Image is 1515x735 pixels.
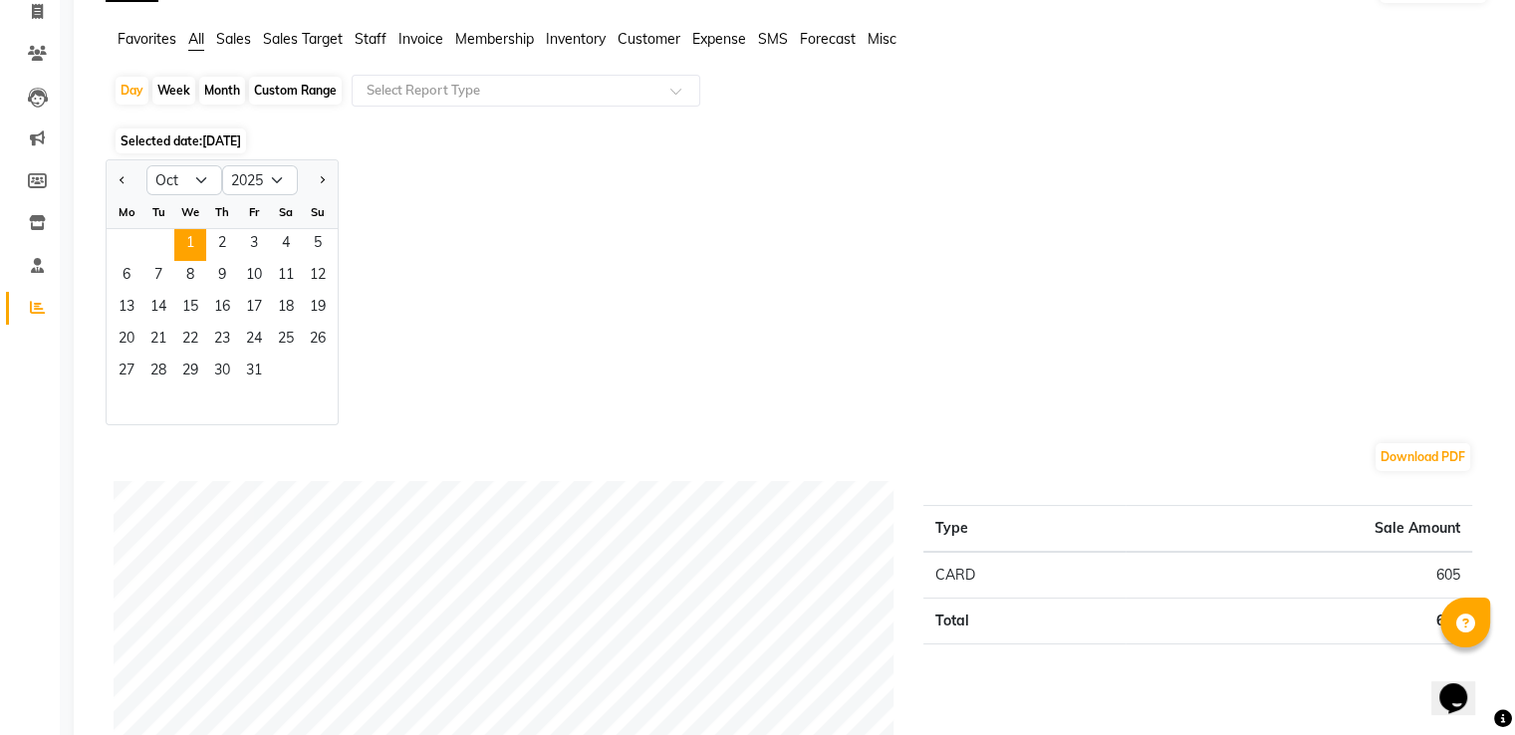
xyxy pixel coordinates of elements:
[270,325,302,357] div: Saturday, October 25, 2025
[216,30,251,48] span: Sales
[174,357,206,388] div: Wednesday, October 29, 2025
[206,261,238,293] div: Thursday, October 9, 2025
[1126,599,1472,644] td: 605
[206,357,238,388] div: Thursday, October 30, 2025
[923,506,1126,553] th: Type
[238,293,270,325] div: Friday, October 17, 2025
[188,30,204,48] span: All
[142,293,174,325] div: Tuesday, October 14, 2025
[111,293,142,325] span: 13
[222,165,298,195] select: Select year
[923,552,1126,599] td: CARD
[314,164,330,196] button: Next month
[302,325,334,357] span: 26
[270,325,302,357] span: 25
[111,261,142,293] span: 6
[1126,506,1472,553] th: Sale Amount
[238,261,270,293] div: Friday, October 10, 2025
[1431,655,1495,715] iframe: chat widget
[270,261,302,293] span: 11
[398,30,443,48] span: Invoice
[270,229,302,261] span: 4
[116,128,246,153] span: Selected date:
[302,293,334,325] div: Sunday, October 19, 2025
[238,357,270,388] span: 31
[174,293,206,325] span: 15
[206,357,238,388] span: 30
[146,165,222,195] select: Select month
[238,325,270,357] div: Friday, October 24, 2025
[199,77,245,105] div: Month
[174,229,206,261] span: 1
[1376,443,1470,471] button: Download PDF
[206,229,238,261] span: 2
[302,229,334,261] div: Sunday, October 5, 2025
[206,325,238,357] span: 23
[142,261,174,293] span: 7
[238,196,270,228] div: Fr
[142,261,174,293] div: Tuesday, October 7, 2025
[174,261,206,293] span: 8
[692,30,746,48] span: Expense
[206,196,238,228] div: Th
[174,196,206,228] div: We
[868,30,896,48] span: Misc
[174,261,206,293] div: Wednesday, October 8, 2025
[142,325,174,357] div: Tuesday, October 21, 2025
[758,30,788,48] span: SMS
[174,229,206,261] div: Wednesday, October 1, 2025
[302,229,334,261] span: 5
[111,325,142,357] span: 20
[263,30,343,48] span: Sales Target
[455,30,534,48] span: Membership
[800,30,856,48] span: Forecast
[142,357,174,388] div: Tuesday, October 28, 2025
[302,196,334,228] div: Su
[111,261,142,293] div: Monday, October 6, 2025
[546,30,606,48] span: Inventory
[142,357,174,388] span: 28
[302,325,334,357] div: Sunday, October 26, 2025
[142,293,174,325] span: 14
[206,229,238,261] div: Thursday, October 2, 2025
[355,30,386,48] span: Staff
[270,196,302,228] div: Sa
[174,293,206,325] div: Wednesday, October 15, 2025
[270,229,302,261] div: Saturday, October 4, 2025
[111,357,142,388] div: Monday, October 27, 2025
[270,293,302,325] span: 18
[111,196,142,228] div: Mo
[206,325,238,357] div: Thursday, October 23, 2025
[238,261,270,293] span: 10
[238,325,270,357] span: 24
[618,30,680,48] span: Customer
[202,133,241,148] span: [DATE]
[111,357,142,388] span: 27
[142,325,174,357] span: 21
[238,293,270,325] span: 17
[111,325,142,357] div: Monday, October 20, 2025
[152,77,195,105] div: Week
[118,30,176,48] span: Favorites
[302,261,334,293] span: 12
[174,357,206,388] span: 29
[302,261,334,293] div: Sunday, October 12, 2025
[206,293,238,325] span: 16
[142,196,174,228] div: Tu
[249,77,342,105] div: Custom Range
[270,261,302,293] div: Saturday, October 11, 2025
[270,293,302,325] div: Saturday, October 18, 2025
[1126,552,1472,599] td: 605
[238,229,270,261] div: Friday, October 3, 2025
[174,325,206,357] span: 22
[206,261,238,293] span: 9
[302,293,334,325] span: 19
[238,229,270,261] span: 3
[238,357,270,388] div: Friday, October 31, 2025
[111,293,142,325] div: Monday, October 13, 2025
[923,599,1126,644] td: Total
[174,325,206,357] div: Wednesday, October 22, 2025
[116,77,148,105] div: Day
[115,164,130,196] button: Previous month
[206,293,238,325] div: Thursday, October 16, 2025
